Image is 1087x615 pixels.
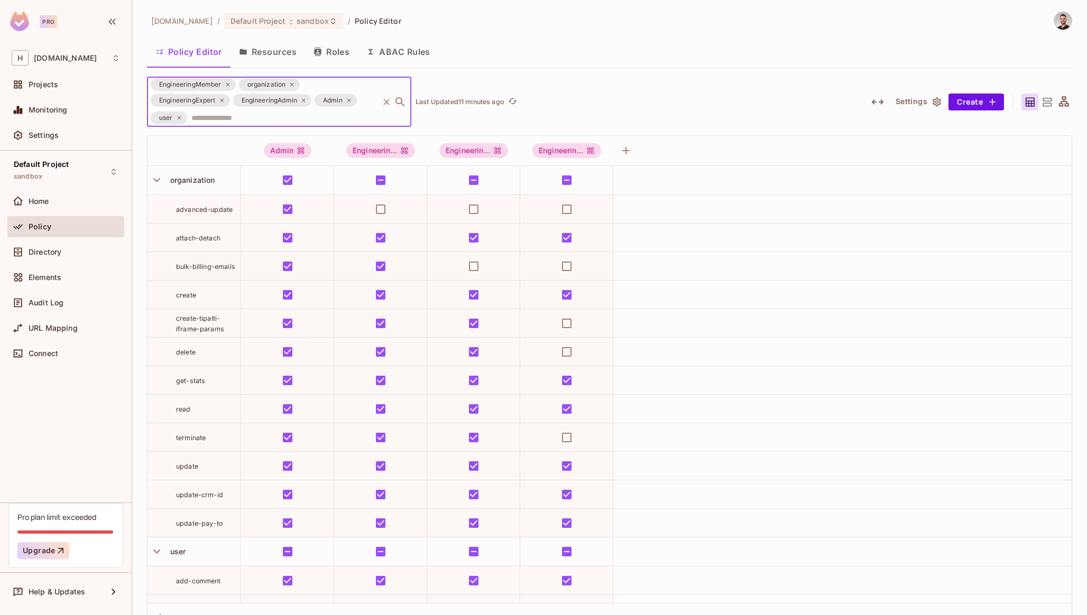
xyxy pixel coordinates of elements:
button: Open [393,95,408,109]
span: Projects [29,80,58,89]
div: Engineerin... [439,143,508,158]
div: EngineeringExpert [151,94,230,107]
span: delete [176,348,196,356]
span: Settings [29,131,59,139]
span: add-comment [176,577,221,585]
span: the active workspace [151,16,213,26]
span: EngineeringAdmin [235,95,303,106]
span: update-pay-to [176,519,223,527]
span: Policy Editor [355,16,401,26]
span: user [153,113,179,123]
span: Home [29,197,49,206]
span: advanced-update [176,206,233,213]
span: bulk-billing-emails [176,263,235,271]
li: / [348,16,351,26]
div: Admin [315,94,357,107]
div: user [151,111,187,124]
span: Directory [29,248,61,256]
span: EngineeringAdmin [346,143,415,158]
img: dor@honeycombinsurance.com [1054,12,1072,30]
span: organization [241,79,292,90]
span: EngineeringExpert [153,95,222,106]
div: Engineerin... [532,143,601,158]
span: read [176,405,191,413]
button: Policy Editor [147,39,231,65]
div: Engineerin... [346,143,415,158]
p: Last Updated 11 minutes ago [416,98,504,106]
span: create [176,291,196,299]
li: / [217,16,220,26]
span: EngineeringMember [153,79,228,90]
span: Workspace: honeycombinsurance.com [34,54,97,62]
div: EngineeringMember [151,78,236,91]
span: Audit Log [29,299,63,307]
span: Default Project [231,16,285,26]
button: Clear [379,95,394,109]
button: Settings [891,94,944,110]
span: Elements [29,273,61,282]
span: sandbox [14,172,42,181]
span: Connect [29,349,58,358]
span: sandbox [297,16,329,26]
span: EngineeringMember [532,143,601,158]
span: refresh [508,97,517,107]
div: Pro [40,15,57,28]
span: organization [166,175,215,184]
span: H [12,50,29,66]
div: Pro plan limit exceeded [17,512,96,522]
span: Policy [29,222,51,231]
span: : [289,17,293,25]
button: Resources [231,39,305,65]
span: Admin [317,95,349,106]
span: attach-detach [176,234,220,242]
button: ABAC Rules [358,39,439,65]
span: create-tipalti-iframe-params [176,314,224,333]
div: organization [239,78,300,91]
button: refresh [506,96,519,108]
span: get-stats [176,377,205,385]
div: Admin [264,143,311,158]
button: Create [948,94,1004,110]
span: URL Mapping [29,324,78,332]
span: Monitoring [29,106,68,114]
div: EngineeringAdmin [233,94,311,107]
span: user [166,547,186,556]
span: update [176,462,198,470]
span: Click to refresh data [504,96,519,108]
span: Default Project [14,160,69,169]
span: terminate [176,434,206,442]
span: EngineeringExpert [439,143,508,158]
img: SReyMgAAAABJRU5ErkJggg== [10,12,29,31]
button: Roles [305,39,358,65]
button: Upgrade [17,542,69,559]
span: update-crm-id [176,491,223,499]
span: Help & Updates [29,588,85,596]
